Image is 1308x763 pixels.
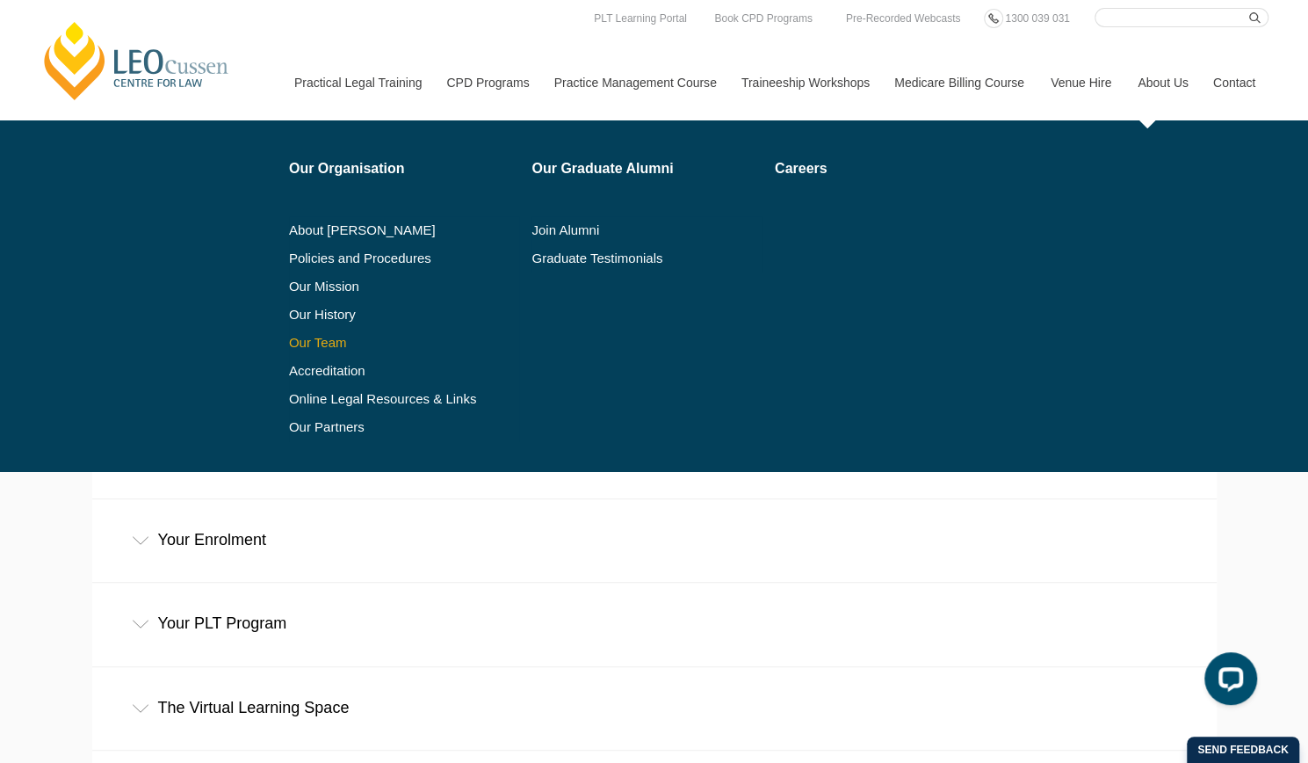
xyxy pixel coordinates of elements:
[1190,645,1264,719] iframe: LiveChat chat widget
[1005,12,1069,25] span: 1300 039 031
[881,45,1037,120] a: Medicare Billing Course
[281,45,434,120] a: Practical Legal Training
[92,499,1217,581] div: Your Enrolment
[1001,9,1073,28] a: 1300 039 031
[289,420,520,434] a: Our Partners
[289,364,520,378] a: Accreditation
[1124,45,1200,120] a: About Us
[92,667,1217,749] div: The Virtual Learning Space
[589,9,691,28] a: PLT Learning Portal
[531,251,762,265] a: Graduate Testimonials
[433,45,540,120] a: CPD Programs
[775,162,974,176] a: Careers
[289,162,520,176] a: Our Organisation
[92,583,1217,665] div: Your PLT Program
[842,9,965,28] a: Pre-Recorded Webcasts
[531,162,762,176] a: Our Graduate Alumni
[541,45,728,120] a: Practice Management Course
[1200,45,1268,120] a: Contact
[289,223,520,237] a: About [PERSON_NAME]
[289,251,520,265] a: Policies and Procedures
[289,392,520,406] a: Online Legal Resources & Links
[289,308,520,322] a: Our History
[531,223,762,237] a: Join Alumni
[289,280,476,294] a: Our Mission
[710,9,816,28] a: Book CPD Programs
[289,336,520,350] a: Our Team
[728,45,881,120] a: Traineeship Workshops
[1037,45,1124,120] a: Venue Hire
[40,19,234,102] a: [PERSON_NAME] Centre for Law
